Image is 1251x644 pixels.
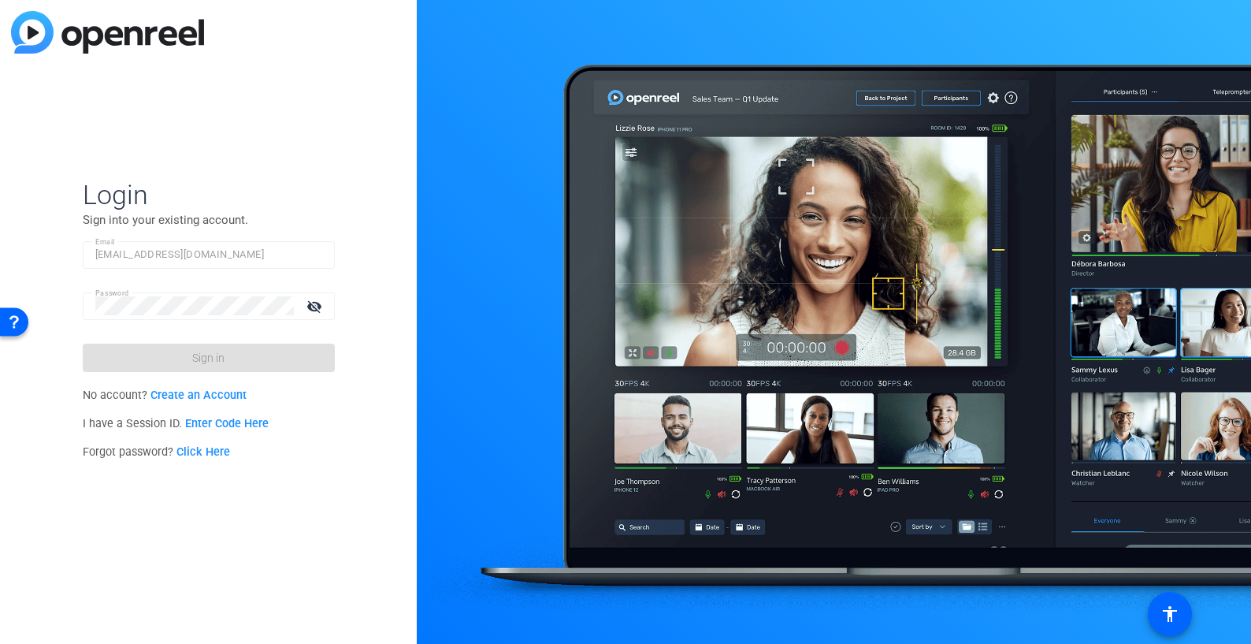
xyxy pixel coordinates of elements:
[83,178,335,211] span: Login
[83,211,335,229] p: Sign into your existing account.
[95,245,322,264] input: Enter Email Address
[150,389,247,402] a: Create an Account
[185,417,269,430] a: Enter Code Here
[95,288,129,297] mat-label: Password
[11,11,204,54] img: blue-gradient.svg
[297,295,335,318] mat-icon: visibility_off
[83,389,247,402] span: No account?
[83,417,269,430] span: I have a Session ID.
[176,445,230,459] a: Click Here
[83,445,231,459] span: Forgot password?
[95,237,115,246] mat-label: Email
[1160,605,1179,624] mat-icon: accessibility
